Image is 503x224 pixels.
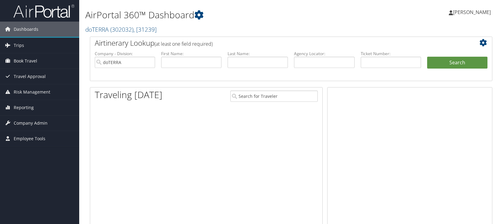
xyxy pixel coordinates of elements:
a: [PERSON_NAME] [449,3,497,21]
label: Ticket Number: [361,51,421,57]
input: Search for Traveler [230,91,318,102]
span: Company Admin [14,116,48,131]
h2: Airtinerary Lookup [95,38,454,48]
h1: Traveling [DATE] [95,88,162,101]
span: Trips [14,38,24,53]
span: (at least one field required) [154,41,213,47]
span: Reporting [14,100,34,115]
h1: AirPortal 360™ Dashboard [85,9,360,21]
span: [PERSON_NAME] [453,9,491,16]
button: Search [427,57,487,69]
label: Agency Locator: [294,51,354,57]
a: doTERRA [85,25,157,34]
span: Dashboards [14,22,38,37]
span: Book Travel [14,53,37,69]
span: ( 302032 ) [110,25,133,34]
span: , [ 31239 ] [133,25,157,34]
span: Risk Management [14,84,50,100]
label: Company - Division: [95,51,155,57]
span: Employee Tools [14,131,45,146]
img: airportal-logo.png [13,4,74,18]
label: First Name: [161,51,221,57]
span: Travel Approval [14,69,46,84]
label: Last Name: [228,51,288,57]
